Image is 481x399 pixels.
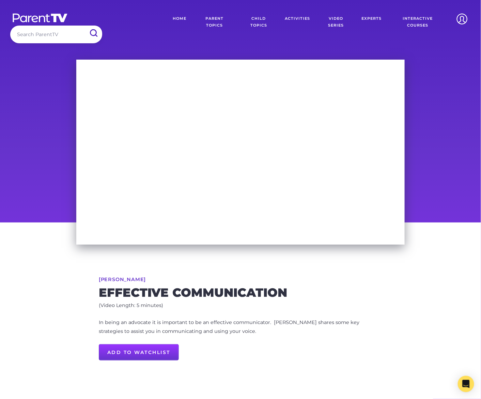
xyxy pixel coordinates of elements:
[458,376,474,392] div: Open Intercom Messenger
[357,10,387,34] a: Experts
[99,301,382,310] p: (Video Length: 5 minutes)
[168,10,191,34] a: Home
[237,10,280,34] a: Child Topics
[280,10,315,34] a: Activities
[315,10,356,34] a: Video Series
[10,26,102,43] input: Search ParentTV
[99,287,382,298] h2: Effective communication
[99,344,179,360] a: Add to Watchlist
[191,10,237,34] a: Parent Topics
[387,10,449,34] a: Interactive Courses
[453,10,471,28] img: Account
[99,318,382,336] p: In being an advocate it is important to be an effective communicator. [PERSON_NAME] shares some k...
[99,277,146,282] a: [PERSON_NAME]
[12,13,68,23] img: parenttv-logo-white.4c85aaf.svg
[84,26,102,41] input: Submit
